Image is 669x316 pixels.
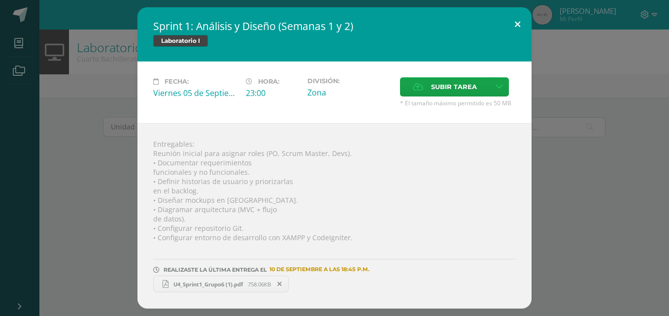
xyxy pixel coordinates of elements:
[153,35,208,47] span: Laboratorio I
[153,19,516,33] h2: Sprint 1: Análisis y Diseño (Semanas 1 y 2)
[271,279,288,289] span: Remover entrega
[153,88,238,98] div: Viernes 05 de Septiembre
[246,88,300,98] div: 23:00
[137,123,532,309] div: Entregables: Reunión inicial para asignar roles (PO, Scrum Master, Devs). • Documentar requerimie...
[153,276,289,292] a: U4_Sprint1_Grupo6 (1).pdf 758.06KB
[503,7,532,41] button: Close (Esc)
[307,77,392,85] label: División:
[165,78,189,85] span: Fecha:
[400,99,516,107] span: * El tamaño máximo permitido es 50 MB
[164,266,267,273] span: REALIZASTE LA ÚLTIMA ENTREGA EL
[168,281,248,288] span: U4_Sprint1_Grupo6 (1).pdf
[307,87,392,98] div: Zona
[431,78,477,96] span: Subir tarea
[258,78,279,85] span: Hora:
[248,281,271,288] span: 758.06KB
